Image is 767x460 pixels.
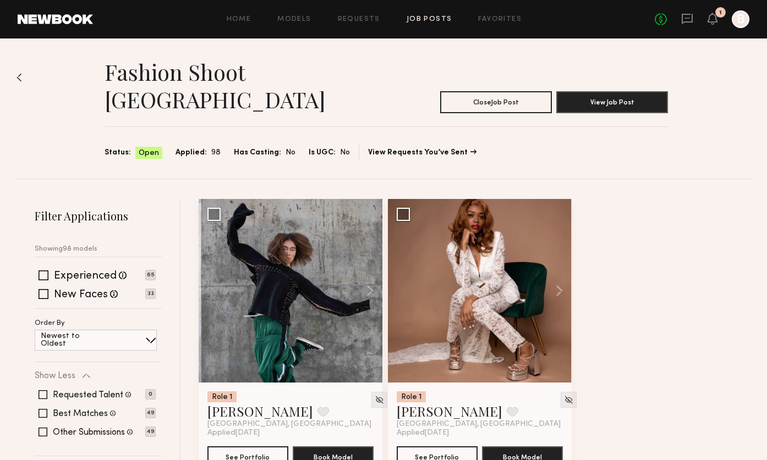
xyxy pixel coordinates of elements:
span: 98 [211,147,221,159]
p: 49 [145,408,156,418]
label: Best Matches [53,409,108,418]
div: Role 1 [397,391,426,402]
a: B [732,10,749,28]
span: Is UGC: [309,147,336,159]
div: Role 1 [207,391,237,402]
span: No [340,147,350,159]
a: Requests [338,16,380,23]
span: No [286,147,295,159]
a: [PERSON_NAME] [207,402,313,420]
p: 0 [145,389,156,400]
div: Applied [DATE] [397,429,563,437]
a: Favorites [478,16,522,23]
span: Applied: [176,147,207,159]
p: Order By [35,320,65,327]
h2: Filter Applications [35,208,162,223]
p: Newest to Oldest [41,332,106,348]
label: New Faces [54,290,108,301]
p: 33 [145,289,156,299]
p: Showing 98 models [35,246,97,253]
span: Open [139,148,159,159]
span: [GEOGRAPHIC_DATA], [GEOGRAPHIC_DATA] [207,420,371,429]
img: Unhide Model [375,395,384,404]
label: Experienced [54,271,117,282]
label: Requested Talent [53,391,123,400]
button: CloseJob Post [440,91,552,113]
a: Job Posts [407,16,452,23]
a: Models [277,16,311,23]
span: [GEOGRAPHIC_DATA], [GEOGRAPHIC_DATA] [397,420,561,429]
p: Show Less [35,372,75,380]
p: 49 [145,426,156,437]
span: Status: [105,147,131,159]
div: Applied [DATE] [207,429,374,437]
label: Other Submissions [53,428,125,437]
p: 65 [145,270,156,280]
span: Has Casting: [234,147,281,159]
h1: Fashion Shoot [GEOGRAPHIC_DATA] [105,58,386,113]
a: [PERSON_NAME] [397,402,502,420]
div: 1 [719,10,722,16]
img: Unhide Model [564,395,573,404]
button: View Job Post [556,91,668,113]
a: Home [227,16,251,23]
a: View Requests You’ve Sent [368,149,476,157]
img: Back to previous page [17,73,22,82]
